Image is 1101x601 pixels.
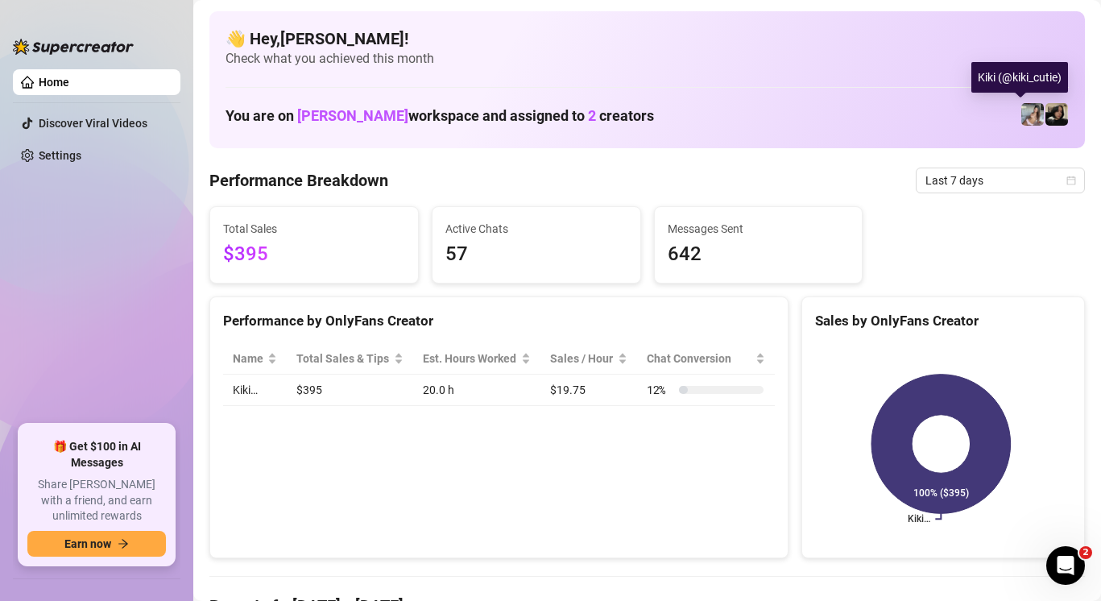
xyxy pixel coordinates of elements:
th: Total Sales & Tips [287,343,413,375]
th: Chat Conversion [637,343,775,375]
text: Kiki… [909,514,931,525]
div: Performance by OnlyFans Creator [223,310,775,332]
span: arrow-right [118,538,129,549]
span: Chat Conversion [647,350,752,367]
td: $395 [287,375,413,406]
td: $19.75 [540,375,637,406]
img: Bella [1045,103,1068,126]
div: Sales by OnlyFans Creator [815,310,1071,332]
span: Share [PERSON_NAME] with a friend, and earn unlimited rewards [27,477,166,524]
img: logo-BBDzfeDw.svg [13,39,134,55]
span: Name [233,350,264,367]
td: 20.0 h [413,375,540,406]
span: Total Sales [223,220,405,238]
a: Discover Viral Videos [39,117,147,130]
h4: 👋 Hey, [PERSON_NAME] ! [226,27,1069,50]
span: 642 [668,239,850,270]
div: Kiki (@kiki_cutie) [971,62,1068,93]
span: 2 [1079,546,1092,559]
td: Kiki… [223,375,287,406]
span: Check what you achieved this month [226,50,1069,68]
th: Sales / Hour [540,343,637,375]
a: Home [39,76,69,89]
span: $395 [223,239,405,270]
span: 12 % [647,381,673,399]
span: 57 [445,239,627,270]
iframe: Intercom live chat [1046,546,1085,585]
div: Est. Hours Worked [423,350,518,367]
span: Active Chats [445,220,627,238]
span: Sales / Hour [550,350,615,367]
span: Earn now [64,537,111,550]
h1: You are on workspace and assigned to creators [226,107,654,125]
span: 2 [588,107,596,124]
span: Last 7 days [925,168,1075,193]
th: Name [223,343,287,375]
span: calendar [1066,176,1076,185]
img: Kiki [1021,103,1044,126]
span: Messages Sent [668,220,850,238]
span: 🎁 Get $100 in AI Messages [27,439,166,470]
span: Total Sales & Tips [296,350,391,367]
span: [PERSON_NAME] [297,107,408,124]
button: Earn nowarrow-right [27,531,166,557]
a: Settings [39,149,81,162]
h4: Performance Breakdown [209,169,388,192]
